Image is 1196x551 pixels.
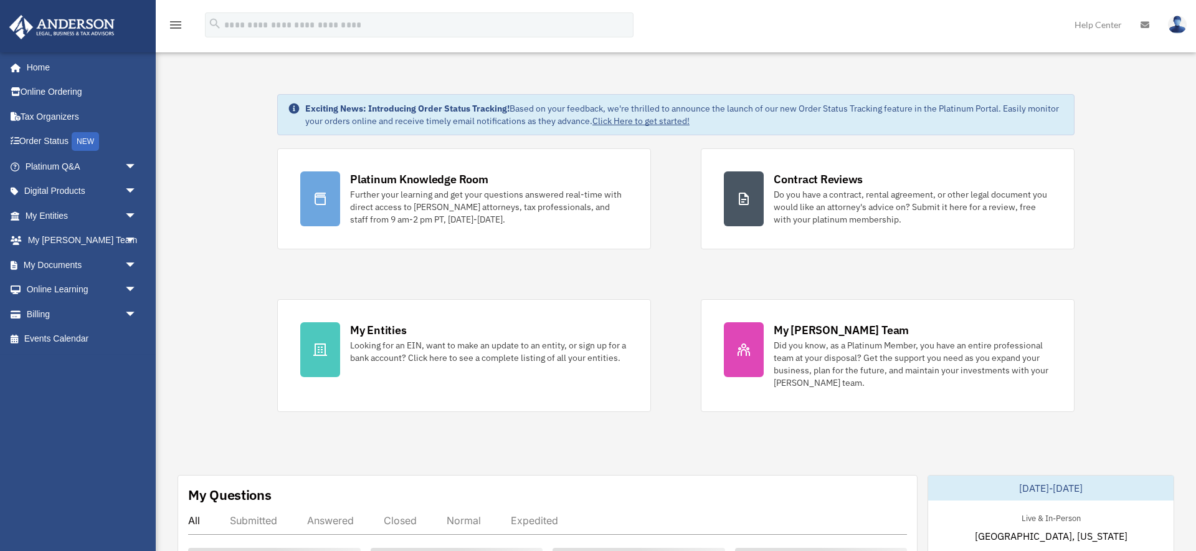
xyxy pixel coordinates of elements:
[774,339,1051,389] div: Did you know, as a Platinum Member, you have an entire professional team at your disposal? Get th...
[230,514,277,527] div: Submitted
[168,17,183,32] i: menu
[1168,16,1187,34] img: User Pic
[774,171,863,187] div: Contract Reviews
[350,171,488,187] div: Platinum Knowledge Room
[125,179,149,204] span: arrow_drop_down
[188,514,200,527] div: All
[350,322,406,338] div: My Entities
[125,302,149,327] span: arrow_drop_down
[9,129,156,155] a: Order StatusNEW
[592,115,690,127] a: Click Here to get started!
[701,299,1075,412] a: My [PERSON_NAME] Team Did you know, as a Platinum Member, you have an entire professional team at...
[168,22,183,32] a: menu
[9,302,156,327] a: Billingarrow_drop_down
[208,17,222,31] i: search
[774,188,1051,226] div: Do you have a contract, rental agreement, or other legal document you would like an attorney's ad...
[125,252,149,278] span: arrow_drop_down
[9,55,149,80] a: Home
[350,339,628,364] div: Looking for an EIN, want to make an update to an entity, or sign up for a bank account? Click her...
[277,148,651,249] a: Platinum Knowledge Room Further your learning and get your questions answered real-time with dire...
[9,80,156,105] a: Online Ordering
[9,203,156,228] a: My Entitiesarrow_drop_down
[305,102,1064,127] div: Based on your feedback, we're thrilled to announce the launch of our new Order Status Tracking fe...
[305,103,510,114] strong: Exciting News: Introducing Order Status Tracking!
[6,15,118,39] img: Anderson Advisors Platinum Portal
[9,154,156,179] a: Platinum Q&Aarrow_drop_down
[125,277,149,303] span: arrow_drop_down
[9,277,156,302] a: Online Learningarrow_drop_down
[350,188,628,226] div: Further your learning and get your questions answered real-time with direct access to [PERSON_NAM...
[9,179,156,204] a: Digital Productsarrow_drop_down
[384,514,417,527] div: Closed
[511,514,558,527] div: Expedited
[307,514,354,527] div: Answered
[125,228,149,254] span: arrow_drop_down
[1012,510,1091,524] div: Live & In-Person
[701,148,1075,249] a: Contract Reviews Do you have a contract, rental agreement, or other legal document you would like...
[928,476,1174,501] div: [DATE]-[DATE]
[774,322,909,338] div: My [PERSON_NAME] Team
[277,299,651,412] a: My Entities Looking for an EIN, want to make an update to an entity, or sign up for a bank accoun...
[125,154,149,180] span: arrow_drop_down
[9,252,156,277] a: My Documentsarrow_drop_down
[9,228,156,253] a: My [PERSON_NAME] Teamarrow_drop_down
[447,514,481,527] div: Normal
[125,203,149,229] span: arrow_drop_down
[188,486,272,504] div: My Questions
[9,327,156,352] a: Events Calendar
[975,529,1127,544] span: [GEOGRAPHIC_DATA], [US_STATE]
[72,132,99,151] div: NEW
[9,104,156,129] a: Tax Organizers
